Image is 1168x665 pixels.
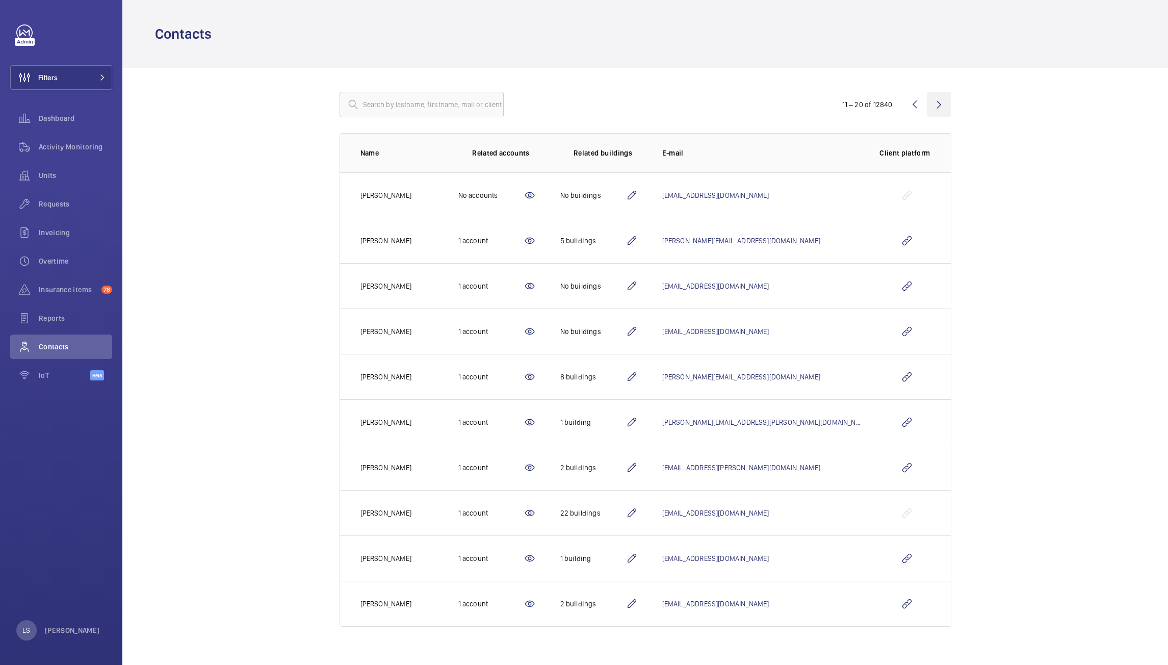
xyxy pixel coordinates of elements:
[560,281,626,291] div: No buildings
[662,237,820,245] a: [PERSON_NAME][EMAIL_ADDRESS][DOMAIN_NAME]
[360,236,411,246] p: [PERSON_NAME]
[458,281,524,291] div: 1 account
[662,327,769,336] a: [EMAIL_ADDRESS][DOMAIN_NAME]
[38,72,58,83] span: Filters
[39,227,112,238] span: Invoicing
[360,463,411,473] p: [PERSON_NAME]
[39,142,112,152] span: Activity Monitoring
[560,508,626,518] div: 22 buildings
[662,191,769,199] a: [EMAIL_ADDRESS][DOMAIN_NAME]
[560,417,626,427] div: 1 building
[39,256,112,266] span: Overtime
[662,464,820,472] a: [EMAIL_ADDRESS][PERSON_NAME][DOMAIN_NAME]
[560,599,626,609] div: 2 buildings
[662,554,769,562] a: [EMAIL_ADDRESS][DOMAIN_NAME]
[574,148,632,158] p: Related buildings
[560,236,626,246] div: 5 buildings
[101,286,112,294] span: 78
[662,148,864,158] p: E-mail
[340,92,504,117] input: Search by lastname, firstname, mail or client
[458,463,524,473] div: 1 account
[458,417,524,427] div: 1 account
[662,282,769,290] a: [EMAIL_ADDRESS][DOMAIN_NAME]
[842,99,893,110] div: 11 – 20 of 12840
[360,417,411,427] p: [PERSON_NAME]
[360,281,411,291] p: [PERSON_NAME]
[458,190,524,200] div: No accounts
[45,625,100,635] p: [PERSON_NAME]
[360,553,411,564] p: [PERSON_NAME]
[662,600,769,608] a: [EMAIL_ADDRESS][DOMAIN_NAME]
[879,148,930,158] p: Client platform
[560,372,626,382] div: 8 buildings
[10,65,112,90] button: Filters
[560,463,626,473] div: 2 buildings
[662,509,769,517] a: [EMAIL_ADDRESS][DOMAIN_NAME]
[39,113,112,123] span: Dashboard
[662,418,872,426] a: [PERSON_NAME][EMAIL_ADDRESS][PERSON_NAME][DOMAIN_NAME]
[39,285,97,295] span: Insurance items
[39,370,90,380] span: IoT
[458,326,524,337] div: 1 account
[458,372,524,382] div: 1 account
[560,326,626,337] div: No buildings
[360,148,442,158] p: Name
[662,373,820,381] a: [PERSON_NAME][EMAIL_ADDRESS][DOMAIN_NAME]
[39,170,112,181] span: Units
[560,190,626,200] div: No buildings
[360,372,411,382] p: [PERSON_NAME]
[360,190,411,200] p: [PERSON_NAME]
[360,326,411,337] p: [PERSON_NAME]
[39,313,112,323] span: Reports
[39,342,112,352] span: Contacts
[22,625,30,635] p: LS
[458,236,524,246] div: 1 account
[560,553,626,564] div: 1 building
[458,553,524,564] div: 1 account
[155,24,218,43] h1: Contacts
[458,599,524,609] div: 1 account
[472,148,530,158] p: Related accounts
[458,508,524,518] div: 1 account
[360,599,411,609] p: [PERSON_NAME]
[360,508,411,518] p: [PERSON_NAME]
[90,370,104,380] span: Beta
[39,199,112,209] span: Requests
